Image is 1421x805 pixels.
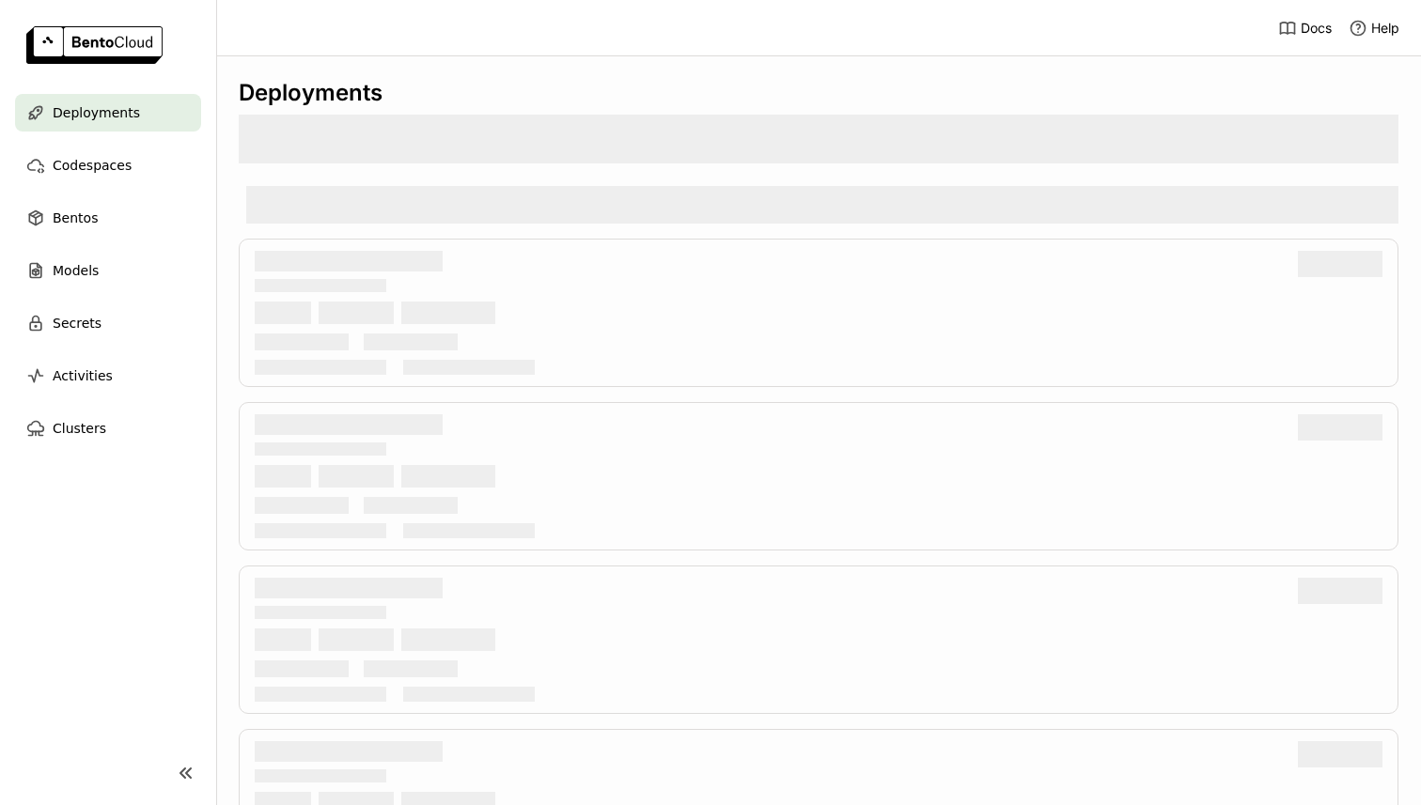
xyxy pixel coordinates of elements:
div: Help [1349,19,1399,38]
a: Activities [15,357,201,395]
a: Models [15,252,201,289]
span: Clusters [53,417,106,440]
span: Activities [53,364,113,387]
img: logo [26,26,163,64]
span: Deployments [53,101,140,124]
span: Help [1371,20,1399,37]
a: Secrets [15,304,201,342]
span: Bentos [53,207,98,229]
span: Codespaces [53,154,132,177]
a: Clusters [15,410,201,447]
div: Deployments [239,79,1398,107]
span: Docs [1301,20,1332,37]
span: Secrets [53,312,101,334]
a: Docs [1278,19,1332,38]
a: Bentos [15,199,201,237]
span: Models [53,259,99,282]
